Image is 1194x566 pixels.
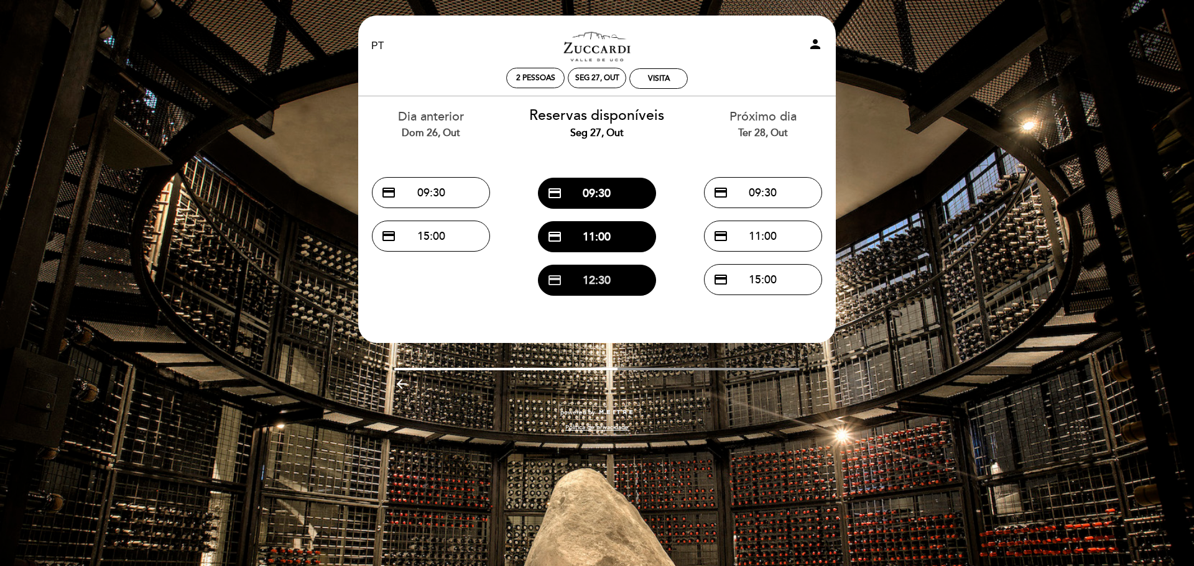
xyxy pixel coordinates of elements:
[381,185,396,200] span: credit_card
[575,73,619,83] div: Seg 27, out
[704,177,822,208] button: credit_card 09:30
[538,178,656,209] button: credit_card 09:30
[689,126,836,140] div: Ter 28, out
[372,221,490,252] button: credit_card 15:00
[560,408,634,417] a: powered by
[713,272,728,287] span: credit_card
[538,221,656,252] button: credit_card 11:00
[704,221,822,252] button: credit_card 11:00
[547,273,562,288] span: credit_card
[808,37,823,56] button: person
[808,37,823,52] i: person
[560,408,595,417] span: powered by
[547,186,562,201] span: credit_card
[704,264,822,295] button: credit_card 15:00
[524,126,671,140] div: Seg 27, out
[565,423,629,432] a: Política de privacidade
[358,126,505,140] div: Dom 26, out
[689,108,836,140] div: Próximo dia
[372,177,490,208] button: credit_card 09:30
[394,377,409,391] i: arrow_backward
[547,229,562,244] span: credit_card
[598,409,634,416] img: MEITRE
[713,229,728,244] span: credit_card
[713,185,728,200] span: credit_card
[516,73,555,83] span: 2 pessoas
[358,108,505,140] div: Dia anterior
[648,74,670,83] div: visita
[524,106,671,140] div: Reservas disponíveis
[381,229,396,244] span: credit_card
[538,265,656,296] button: credit_card 12:30
[519,29,675,63] a: Zuccardi Valle de Uco - Turismo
